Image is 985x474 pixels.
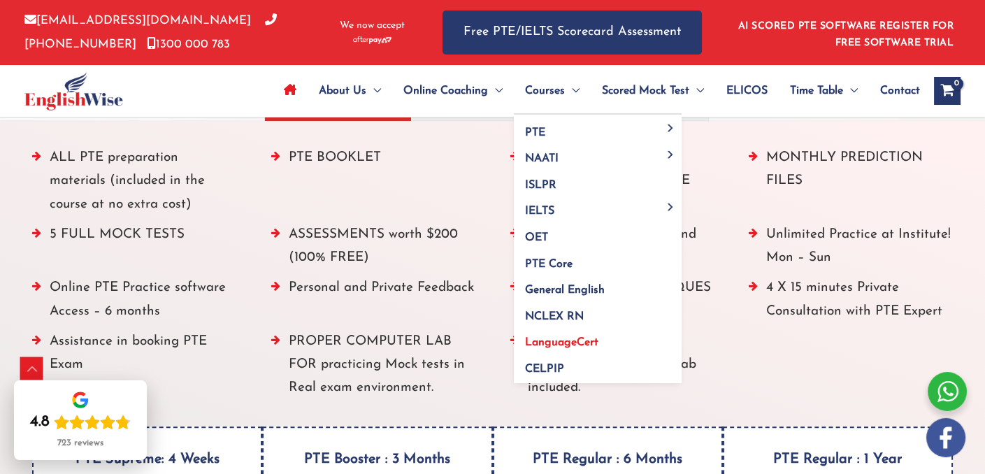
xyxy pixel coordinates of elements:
[926,418,965,457] img: white-facebook.png
[271,276,475,330] li: Personal and Private Feedback
[749,223,953,277] li: Unlimited Practice at Institute! Mon – Sun
[403,66,488,115] span: Online Coaching
[663,203,679,210] span: Menu Toggle
[24,72,123,110] img: cropped-ew-logo
[514,351,682,383] a: CELPIP
[488,66,503,115] span: Menu Toggle
[525,259,573,270] span: PTE Core
[565,66,580,115] span: Menu Toggle
[510,146,714,223] li: PTE REAL EXAM SIMULATION SOFTWARE
[880,66,920,115] span: Contact
[443,10,702,55] a: Free PTE/IELTS Scorecard Assessment
[353,36,391,44] img: Afterpay-Logo
[843,66,858,115] span: Menu Toggle
[147,38,230,50] a: 1300 000 783
[24,15,251,27] a: [EMAIL_ADDRESS][DOMAIN_NAME]
[525,285,605,296] span: General English
[525,127,545,138] span: PTE
[510,276,714,330] li: STRATEGIES + TECHNIQUES for All 4 PTE Modules
[366,66,381,115] span: Menu Toggle
[869,66,920,115] a: Contact
[510,330,714,407] li: Advance & one on one feedback sessions in the lab included.
[514,115,682,141] a: PTEMenu Toggle
[510,223,714,277] li: 100+ hours of Coaching and Assessments.
[514,246,682,273] a: PTE Core
[514,194,682,220] a: IELTSMenu Toggle
[392,66,514,115] a: Online CoachingMenu Toggle
[271,330,475,407] li: PROPER COMPUTER LAB FOR practicing Mock tests in Real exam environment.
[32,330,236,407] li: Assistance in booking PTE Exam
[663,124,679,132] span: Menu Toggle
[602,66,689,115] span: Scored Mock Test
[689,66,704,115] span: Menu Toggle
[749,276,953,330] li: 4 X 15 minutes Private Consultation with PTE Expert
[514,66,591,115] a: CoursesMenu Toggle
[30,412,131,432] div: Rating: 4.8 out of 5
[32,276,236,330] li: Online PTE Practice software Access – 6 months
[340,19,405,33] span: We now accept
[726,66,768,115] span: ELICOS
[514,167,682,194] a: ISLPR
[57,438,103,449] div: 723 reviews
[525,337,598,348] span: LanguageCert
[514,141,682,168] a: NAATIMenu Toggle
[591,66,715,115] a: Scored Mock TestMenu Toggle
[32,223,236,277] li: 5 FULL MOCK TESTS
[514,220,682,247] a: OET
[514,299,682,325] a: NCLEX RN
[525,153,559,164] span: NAATI
[273,66,920,115] nav: Site Navigation: Main Menu
[271,223,475,277] li: ASSESSMENTS worth $200 (100% FREE)
[271,146,475,223] li: PTE BOOKLET
[790,66,843,115] span: Time Table
[738,21,954,48] a: AI SCORED PTE SOFTWARE REGISTER FOR FREE SOFTWARE TRIAL
[525,66,565,115] span: Courses
[749,146,953,223] li: MONTHLY PREDICTION FILES
[730,10,961,55] aside: Header Widget 1
[514,273,682,299] a: General English
[934,77,961,105] a: View Shopping Cart, empty
[24,15,277,50] a: [PHONE_NUMBER]
[308,66,392,115] a: About UsMenu Toggle
[779,66,869,115] a: Time TableMenu Toggle
[525,206,554,217] span: IELTS
[514,325,682,352] a: LanguageCert
[525,311,584,322] span: NCLEX RN
[525,364,564,375] span: CELPIP
[30,412,50,432] div: 4.8
[32,146,236,223] li: ALL PTE preparation materials (included in the course at no extra cost)
[525,180,556,191] span: ISLPR
[663,150,679,158] span: Menu Toggle
[319,66,366,115] span: About Us
[525,232,548,243] span: OET
[715,66,779,115] a: ELICOS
